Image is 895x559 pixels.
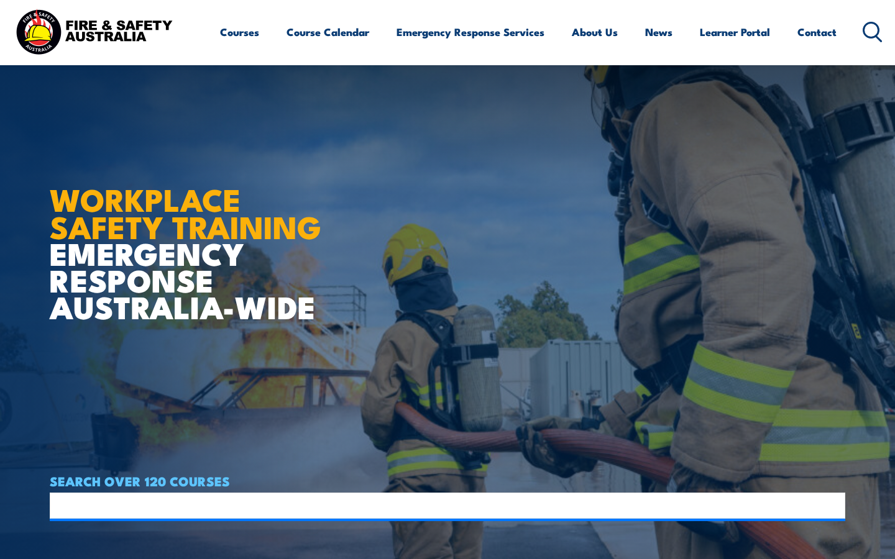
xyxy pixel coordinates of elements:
[397,16,544,48] a: Emergency Response Services
[50,474,845,488] h4: SEARCH OVER 120 COURSES
[50,175,321,249] strong: WORKPLACE SAFETY TRAINING
[50,154,354,319] h1: EMERGENCY RESPONSE AUSTRALIA-WIDE
[287,16,369,48] a: Course Calendar
[572,16,618,48] a: About Us
[797,16,837,48] a: Contact
[700,16,770,48] a: Learner Portal
[61,498,818,515] input: Search autocomplete input
[645,16,672,48] a: News
[824,497,841,514] button: Search magnifier button
[63,497,820,514] form: Search form
[220,16,259,48] a: Courses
